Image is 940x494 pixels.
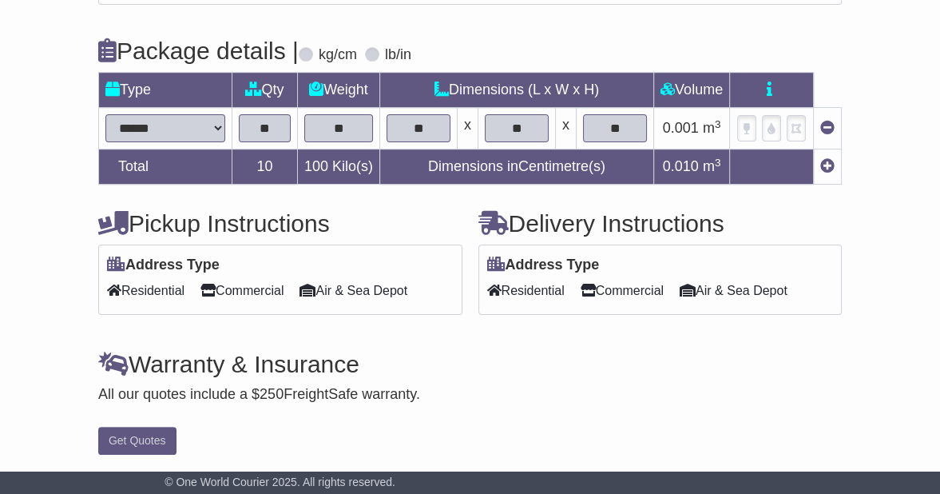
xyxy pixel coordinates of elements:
[820,120,835,136] a: Remove this item
[232,149,297,185] td: 10
[98,149,232,185] td: Total
[703,158,721,174] span: m
[487,257,600,274] label: Address Type
[581,278,664,303] span: Commercial
[200,278,284,303] span: Commercial
[680,278,787,303] span: Air & Sea Depot
[98,386,842,404] div: All our quotes include a $ FreightSafe warranty.
[107,278,184,303] span: Residential
[297,149,379,185] td: Kilo(s)
[385,46,411,64] label: lb/in
[820,158,835,174] a: Add new item
[165,476,395,488] span: © One World Courier 2025. All rights reserved.
[107,257,220,274] label: Address Type
[98,210,462,237] h4: Pickup Instructions
[304,158,328,174] span: 100
[232,73,297,108] td: Qty
[715,118,721,130] sup: 3
[478,210,843,237] h4: Delivery Instructions
[654,73,730,108] td: Volume
[98,38,299,64] h4: Package details |
[663,120,699,136] span: 0.001
[98,73,232,108] td: Type
[380,73,654,108] td: Dimensions (L x W x H)
[297,73,379,108] td: Weight
[715,157,721,169] sup: 3
[299,278,407,303] span: Air & Sea Depot
[98,427,176,455] button: Get Quotes
[319,46,357,64] label: kg/cm
[703,120,721,136] span: m
[487,278,565,303] span: Residential
[663,158,699,174] span: 0.010
[458,108,478,149] td: x
[260,386,284,402] span: 250
[98,351,842,377] h4: Warranty & Insurance
[556,108,577,149] td: x
[380,149,654,185] td: Dimensions in Centimetre(s)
